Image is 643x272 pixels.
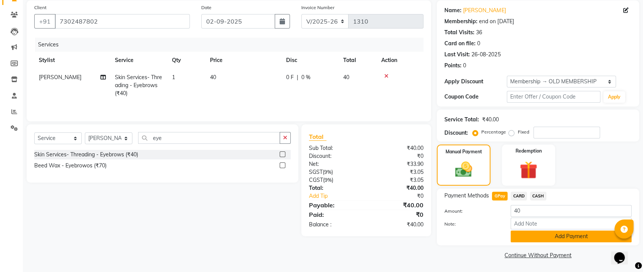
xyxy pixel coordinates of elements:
[477,40,480,48] div: 0
[482,116,499,124] div: ₹40.00
[511,231,632,242] button: Add Payment
[463,62,466,70] div: 0
[303,168,366,176] div: ( )
[377,192,429,200] div: ₹0
[303,210,366,219] div: Paid:
[530,192,546,200] span: CASH
[439,221,505,227] label: Note:
[511,218,632,229] input: Add Note
[110,52,167,69] th: Service
[515,148,541,154] label: Redemption
[34,151,138,159] div: Skin Services- Threading - Eyebrows (₹40)
[463,6,506,14] a: [PERSON_NAME]
[167,52,205,69] th: Qty
[439,208,505,215] label: Amount:
[366,176,430,184] div: ₹3.05
[366,184,430,192] div: ₹40.00
[303,221,366,229] div: Balance :
[303,152,366,160] div: Discount:
[339,52,377,69] th: Total
[297,73,298,81] span: |
[366,210,430,219] div: ₹0
[210,74,216,81] span: 40
[366,200,430,210] div: ₹40.00
[325,177,332,183] span: 9%
[303,176,366,184] div: ( )
[366,168,430,176] div: ₹3.05
[55,14,190,29] input: Search by Name/Mobile/Email/Code
[481,129,506,135] label: Percentage
[444,192,489,200] span: Payment Methods
[438,251,638,259] a: Continue Without Payment
[34,162,107,170] div: Beed Wax - Eyebrowos (₹70)
[301,4,334,11] label: Invoice Number
[479,17,514,25] div: end on [DATE]
[444,40,476,48] div: Card on file:
[511,205,632,217] input: Amount
[34,52,110,69] th: Stylist
[444,17,477,25] div: Membership:
[377,52,423,69] th: Action
[303,192,377,200] a: Add Tip
[366,152,430,160] div: ₹0
[286,73,294,81] span: 0 F
[444,51,470,59] div: Last Visit:
[309,133,326,141] span: Total
[301,73,310,81] span: 0 %
[303,144,366,152] div: Sub Total:
[309,177,323,183] span: CGST
[444,62,462,70] div: Points:
[303,184,366,192] div: Total:
[492,192,508,200] span: GPay
[34,14,56,29] button: +91
[39,74,81,81] span: [PERSON_NAME]
[446,148,482,155] label: Manual Payment
[282,52,339,69] th: Disc
[444,6,462,14] div: Name:
[343,74,349,81] span: 40
[34,4,46,11] label: Client
[444,129,468,137] div: Discount:
[205,52,282,69] th: Price
[366,144,430,152] div: ₹40.00
[517,129,529,135] label: Fixed
[138,132,280,144] input: Search or Scan
[303,200,366,210] div: Payable:
[450,160,477,179] img: _cash.svg
[309,169,323,175] span: SGST
[444,78,507,86] div: Apply Discount
[172,74,175,81] span: 1
[115,74,162,97] span: Skin Services- Threading - Eyebrows (₹40)
[303,160,366,168] div: Net:
[603,91,625,103] button: Apply
[507,91,600,103] input: Enter Offer / Coupon Code
[35,38,429,52] div: Services
[514,159,543,181] img: _gift.svg
[444,29,474,37] div: Total Visits:
[201,4,212,11] label: Date
[471,51,500,59] div: 26-08-2025
[366,160,430,168] div: ₹33.90
[324,169,331,175] span: 9%
[611,242,635,264] iframe: chat widget
[444,116,479,124] div: Service Total:
[476,29,482,37] div: 36
[366,221,430,229] div: ₹40.00
[511,192,527,200] span: CARD
[444,93,507,101] div: Coupon Code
